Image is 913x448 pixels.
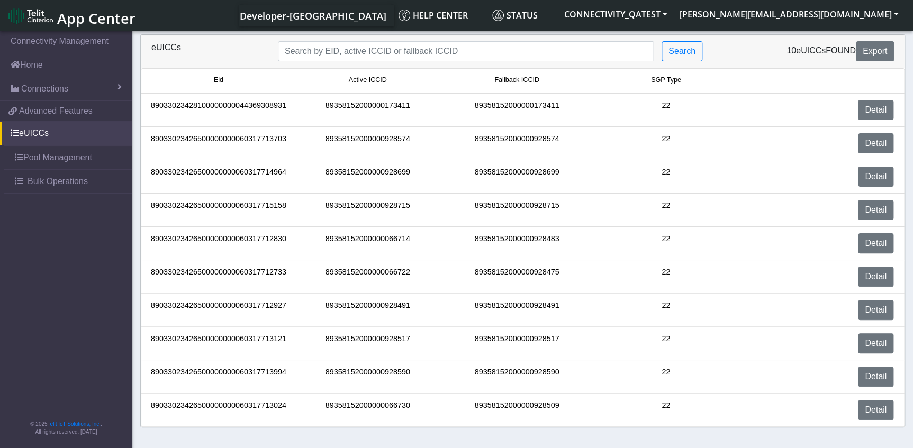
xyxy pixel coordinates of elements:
[144,233,293,253] div: 89033023426500000000060317712830
[591,167,740,187] div: 22
[673,5,905,24] button: [PERSON_NAME][EMAIL_ADDRESS][DOMAIN_NAME]
[399,10,468,21] span: Help center
[488,5,558,26] a: Status
[293,267,442,287] div: 89358152000000066722
[591,133,740,153] div: 22
[240,10,386,22] span: Developer-[GEOGRAPHIC_DATA]
[143,41,270,61] div: eUICCs
[558,5,673,24] button: CONNECTIVITY_QATEST
[856,41,894,61] button: Export
[442,200,592,220] div: 89358152000000928715
[858,133,893,153] a: Detail
[144,133,293,153] div: 89033023426500000000060317713703
[293,100,442,120] div: 89358152000000173411
[858,333,893,353] a: Detail
[293,200,442,220] div: 89358152000000928715
[48,421,101,427] a: Telit IoT Solutions, Inc.
[826,46,856,55] span: found
[858,300,893,320] a: Detail
[214,75,223,85] span: Eid
[442,133,592,153] div: 89358152000000928574
[863,47,887,56] span: Export
[442,167,592,187] div: 89358152000000928699
[293,233,442,253] div: 89358152000000066714
[278,41,653,61] input: Search...
[144,200,293,220] div: 89033023426500000000060317715158
[651,75,681,85] span: SGP Type
[144,267,293,287] div: 89033023426500000000060317712733
[662,41,702,61] button: Search
[787,46,796,55] span: 10
[591,300,740,320] div: 22
[144,100,293,120] div: 89033023428100000000044369308931
[144,333,293,353] div: 89033023426500000000060317713121
[8,4,134,27] a: App Center
[591,100,740,120] div: 22
[57,8,135,28] span: App Center
[442,367,592,387] div: 89358152000000928590
[8,7,53,24] img: logo-telit-cinterion-gw-new.png
[21,83,68,95] span: Connections
[399,10,410,21] img: knowledge.svg
[239,5,386,26] a: Your current platform instance
[293,367,442,387] div: 89358152000000928590
[293,133,442,153] div: 89358152000000928574
[858,100,893,120] a: Detail
[442,300,592,320] div: 89358152000000928491
[796,46,826,55] span: eUICCs
[442,233,592,253] div: 89358152000000928483
[442,400,592,420] div: 89358152000000928509
[4,170,132,193] a: Bulk Operations
[494,75,539,85] span: Fallback ICCID
[4,146,132,169] a: Pool Management
[442,333,592,353] div: 89358152000000928517
[858,233,893,253] a: Detail
[492,10,504,21] img: status.svg
[293,300,442,320] div: 89358152000000928491
[591,400,740,420] div: 22
[591,233,740,253] div: 22
[442,267,592,287] div: 89358152000000928475
[144,300,293,320] div: 89033023426500000000060317712927
[858,400,893,420] a: Detail
[293,400,442,420] div: 89358152000000066730
[858,167,893,187] a: Detail
[144,367,293,387] div: 89033023426500000000060317713994
[858,367,893,387] a: Detail
[858,267,893,287] a: Detail
[492,10,538,21] span: Status
[591,200,740,220] div: 22
[591,333,740,353] div: 22
[858,200,893,220] a: Detail
[293,333,442,353] div: 89358152000000928517
[394,5,488,26] a: Help center
[28,175,88,188] span: Bulk Operations
[442,100,592,120] div: 89358152000000173411
[591,367,740,387] div: 22
[144,167,293,187] div: 89033023426500000000060317714964
[591,267,740,287] div: 22
[349,75,387,85] span: Active ICCID
[144,400,293,420] div: 89033023426500000000060317713024
[19,105,93,117] span: Advanced Features
[293,167,442,187] div: 89358152000000928699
